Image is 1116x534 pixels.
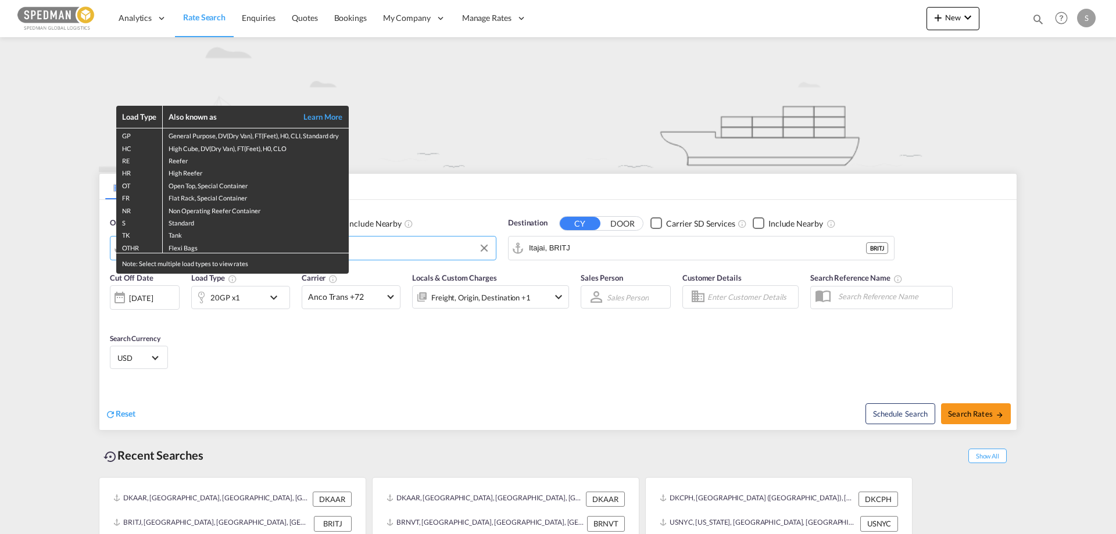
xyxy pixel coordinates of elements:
td: OT [116,178,163,191]
td: FR [116,191,163,203]
td: Reefer [163,153,349,166]
div: Also known as [169,112,291,122]
td: NR [116,203,163,216]
td: Tank [163,228,349,240]
td: HR [116,166,163,178]
th: Load Type [116,106,163,128]
td: Flat Rack, Special Container [163,191,349,203]
td: GP [116,128,163,141]
td: Flexi Bags [163,241,349,253]
td: Non Operating Reefer Container [163,203,349,216]
td: General Purpose, DV(Dry Van), FT(Feet), H0, CLI, Standard dry [163,128,349,141]
td: High Reefer [163,166,349,178]
td: High Cube, DV(Dry Van), FT(Feet), H0, CLO [163,141,349,153]
td: TK [116,228,163,240]
td: Standard [163,216,349,228]
td: HC [116,141,163,153]
td: OTHR [116,241,163,253]
td: Open Top, Special Container [163,178,349,191]
td: RE [116,153,163,166]
a: Learn More [291,112,343,122]
td: S [116,216,163,228]
div: Note: Select multiple load types to view rates [116,253,349,274]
